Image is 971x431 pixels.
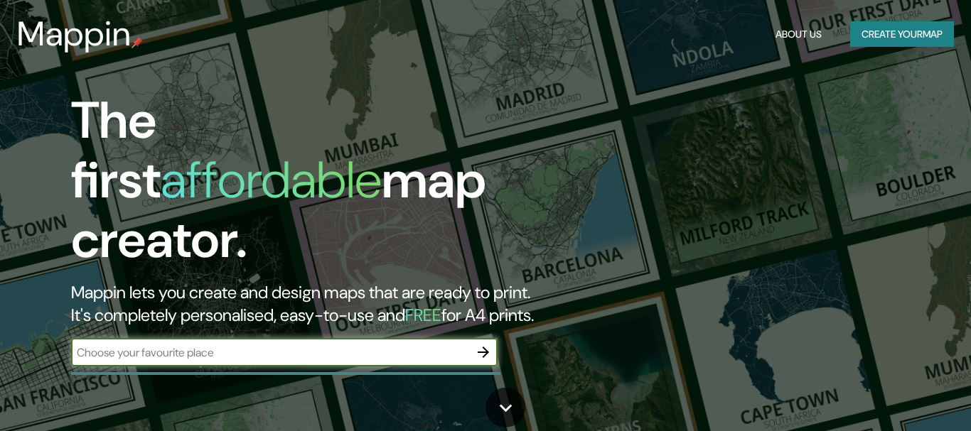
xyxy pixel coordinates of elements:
h1: affordable [161,147,382,213]
h3: Mappin [17,14,132,54]
button: About Us [770,21,827,48]
h1: The first map creator. [71,91,557,281]
img: mappin-pin [132,37,143,48]
h2: Mappin lets you create and design maps that are ready to print. It's completely personalised, eas... [71,281,557,327]
h5: FREE [405,304,441,326]
input: Choose your favourite place [71,344,469,361]
button: Create yourmap [850,21,954,48]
